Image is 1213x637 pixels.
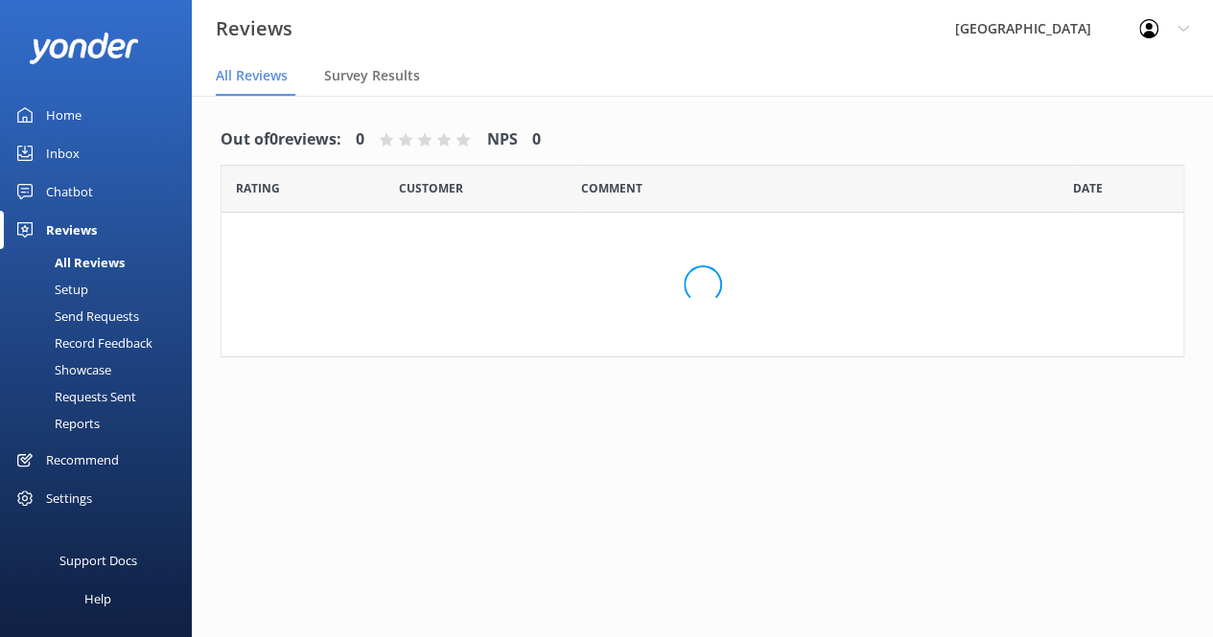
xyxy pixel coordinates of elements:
[12,276,192,303] a: Setup
[12,356,192,383] a: Showcase
[29,33,139,64] img: yonder-white-logo.png
[581,179,642,197] span: Question
[12,330,152,356] div: Record Feedback
[12,410,100,437] div: Reports
[12,383,192,410] a: Requests Sent
[46,479,92,517] div: Settings
[532,127,541,152] h4: 0
[12,249,192,276] a: All Reviews
[356,127,364,152] h4: 0
[46,134,80,172] div: Inbox
[12,276,88,303] div: Setup
[46,211,97,249] div: Reviews
[12,303,192,330] a: Send Requests
[487,127,518,152] h4: NPS
[399,179,463,197] span: Date
[221,127,341,152] h4: Out of 0 reviews:
[324,66,420,85] span: Survey Results
[12,330,192,356] a: Record Feedback
[12,383,136,410] div: Requests Sent
[59,541,137,580] div: Support Docs
[46,96,82,134] div: Home
[236,179,280,197] span: Date
[216,13,292,44] h3: Reviews
[12,303,139,330] div: Send Requests
[84,580,111,618] div: Help
[12,249,125,276] div: All Reviews
[46,172,93,211] div: Chatbot
[216,66,288,85] span: All Reviews
[46,441,119,479] div: Recommend
[1073,179,1103,197] span: Date
[12,410,192,437] a: Reports
[12,356,111,383] div: Showcase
